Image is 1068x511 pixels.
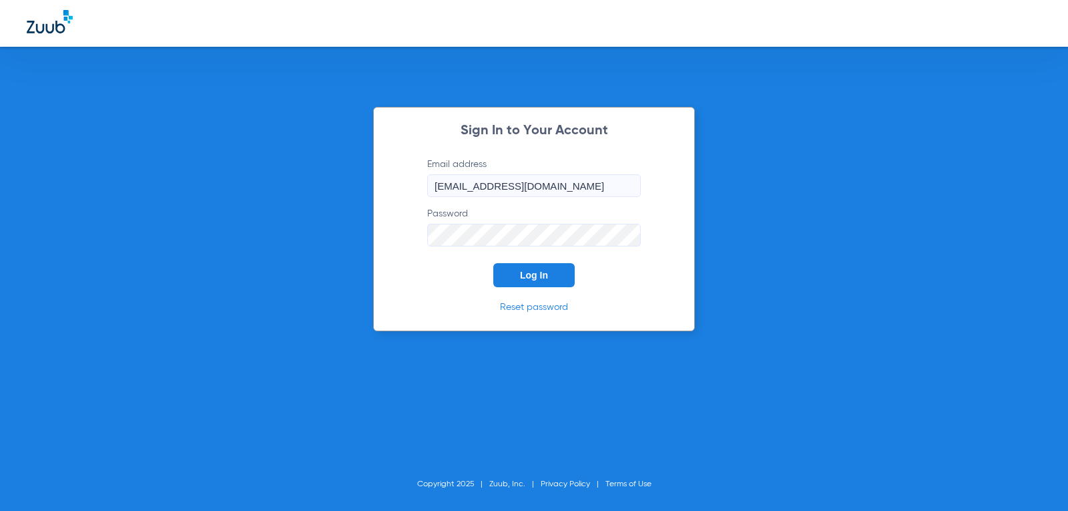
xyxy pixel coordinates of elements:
h2: Sign In to Your Account [407,124,661,138]
input: Email address [427,174,641,197]
button: Log In [493,263,575,287]
span: Log In [520,270,548,281]
input: Password [427,224,641,246]
a: Privacy Policy [541,480,590,488]
li: Zuub, Inc. [489,478,541,491]
label: Password [427,207,641,246]
li: Copyright 2025 [417,478,489,491]
a: Reset password [500,303,568,312]
label: Email address [427,158,641,197]
img: Zuub Logo [27,10,73,33]
a: Terms of Use [605,480,651,488]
